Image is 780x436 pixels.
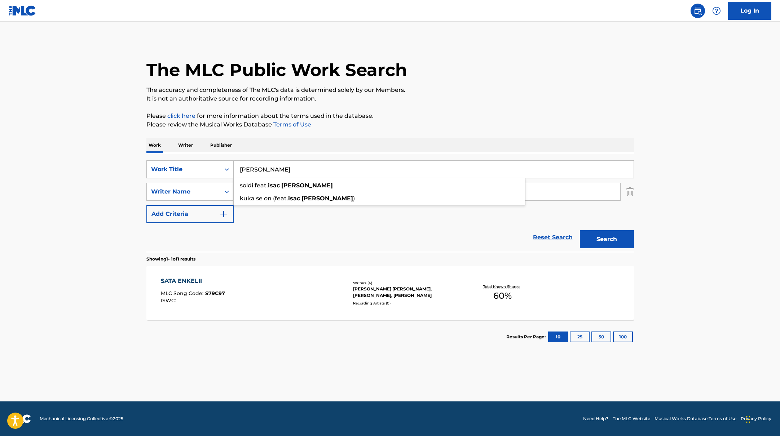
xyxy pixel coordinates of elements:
span: 60 % [493,289,512,302]
button: Add Criteria [146,205,234,223]
p: Writer [176,138,195,153]
div: Drag [746,409,750,430]
strong: [PERSON_NAME] [281,182,333,189]
iframe: Chat Widget [744,401,780,436]
p: Publisher [208,138,234,153]
p: The accuracy and completeness of The MLC's data is determined solely by our Members. [146,86,634,94]
p: Work [146,138,163,153]
a: Log In [728,2,771,20]
img: Delete Criterion [626,183,634,201]
span: Mechanical Licensing Collective © 2025 [40,415,123,422]
img: MLC Logo [9,5,36,16]
span: ISWC : [161,297,178,304]
p: Results Per Page: [506,334,547,340]
div: SATA ENKELII [161,277,225,285]
a: Terms of Use [272,121,311,128]
span: ) [353,195,355,202]
button: Search [580,230,634,248]
img: search [693,6,702,15]
strong: isac [268,182,280,189]
a: Public Search [691,4,705,18]
span: S79C97 [205,290,225,297]
a: Reset Search [529,230,576,245]
button: 10 [548,332,568,342]
a: Privacy Policy [741,415,771,422]
div: Work Title [151,165,216,174]
img: help [712,6,721,15]
p: Please for more information about the terms used in the database. [146,112,634,120]
button: 50 [591,332,611,342]
strong: [PERSON_NAME] [301,195,353,202]
button: 25 [570,332,590,342]
a: Musical Works Database Terms of Use [655,415,736,422]
div: Writer Name [151,187,216,196]
p: Showing 1 - 1 of 1 results [146,256,195,262]
p: Total Known Shares: [483,284,522,289]
div: Recording Artists ( 0 ) [353,301,462,306]
img: logo [9,414,31,423]
h1: The MLC Public Work Search [146,59,407,81]
div: [PERSON_NAME] [PERSON_NAME], [PERSON_NAME], [PERSON_NAME] [353,286,462,299]
a: click here [167,112,195,119]
div: Help [709,4,724,18]
a: The MLC Website [613,415,650,422]
span: kuka se on (feat. [240,195,288,202]
strong: isac [288,195,300,202]
button: 100 [613,332,633,342]
span: MLC Song Code : [161,290,205,297]
p: It is not an authoritative source for recording information. [146,94,634,103]
p: Please review the Musical Works Database [146,120,634,129]
img: 9d2ae6d4665cec9f34b9.svg [219,210,228,218]
div: Writers ( 4 ) [353,280,462,286]
a: Need Help? [583,415,608,422]
form: Search Form [146,160,634,252]
span: soldi feat. [240,182,268,189]
a: SATA ENKELIIMLC Song Code:S79C97ISWC:Writers (4)[PERSON_NAME] [PERSON_NAME], [PERSON_NAME], [PERS... [146,266,634,320]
